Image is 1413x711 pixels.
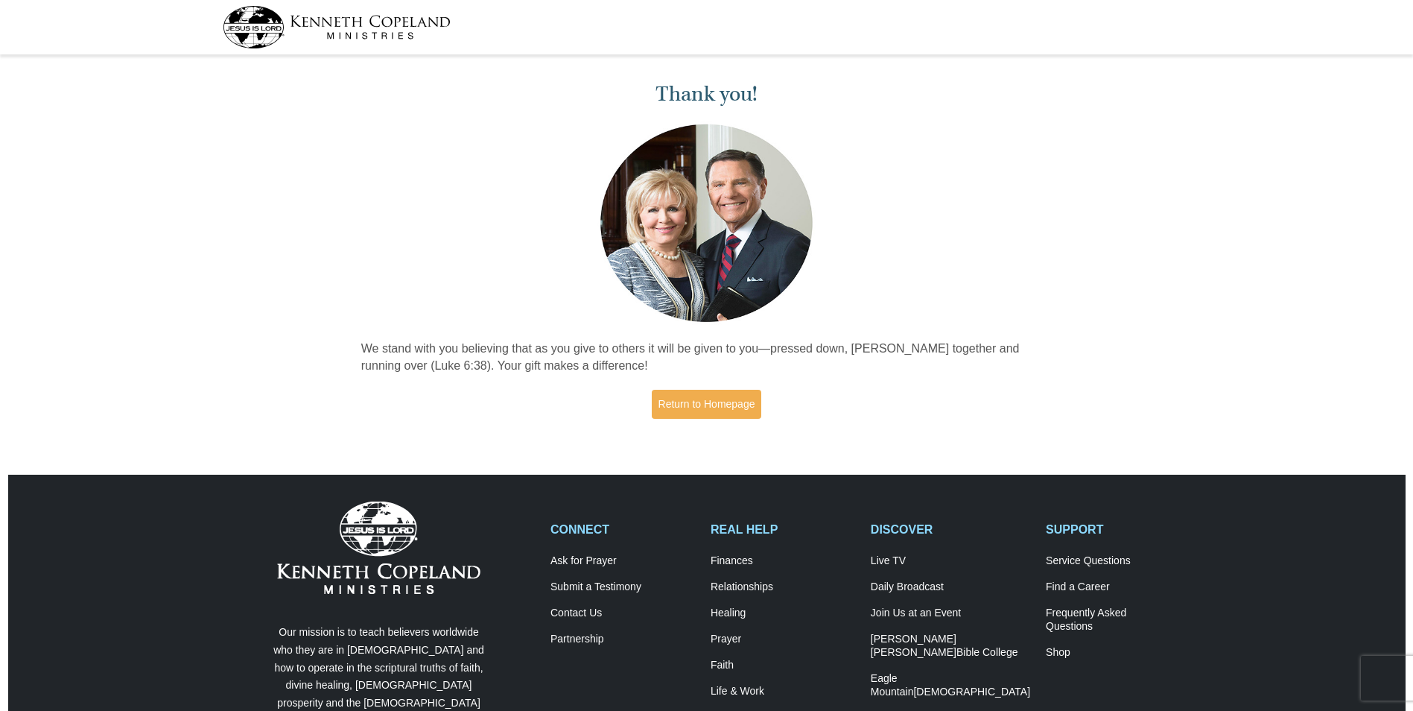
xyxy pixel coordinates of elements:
a: Live TV [871,554,1030,568]
a: Return to Homepage [652,390,762,419]
img: Kenneth Copeland Ministries [277,502,480,594]
a: Find a Career [1046,581,1190,594]
a: Daily Broadcast [871,581,1030,594]
a: Service Questions [1046,554,1190,568]
span: [DEMOGRAPHIC_DATA] [913,686,1030,698]
img: Kenneth and Gloria [597,121,816,326]
img: kcm-header-logo.svg [223,6,451,48]
a: Submit a Testimony [550,581,695,594]
a: Shop [1046,646,1190,660]
a: Faith [711,659,855,672]
a: Relationships [711,581,855,594]
a: Partnership [550,633,695,646]
h2: DISCOVER [871,522,1030,537]
span: Bible College [956,646,1018,658]
a: Ask for Prayer [550,554,695,568]
a: Frequently AskedQuestions [1046,607,1190,633]
h2: SUPPORT [1046,522,1190,537]
a: Finances [711,554,855,568]
a: Prayer [711,633,855,646]
a: Contact Us [550,607,695,620]
a: [PERSON_NAME] [PERSON_NAME]Bible College [871,633,1030,660]
a: Join Us at an Event [871,607,1030,620]
a: Eagle Mountain[DEMOGRAPHIC_DATA] [871,672,1030,699]
h2: REAL HELP [711,522,855,537]
h2: CONNECT [550,522,695,537]
a: Healing [711,607,855,620]
h1: Thank you! [361,82,1052,107]
a: Life & Work [711,685,855,698]
p: We stand with you believing that as you give to others it will be given to you—pressed down, [PER... [361,341,1052,375]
